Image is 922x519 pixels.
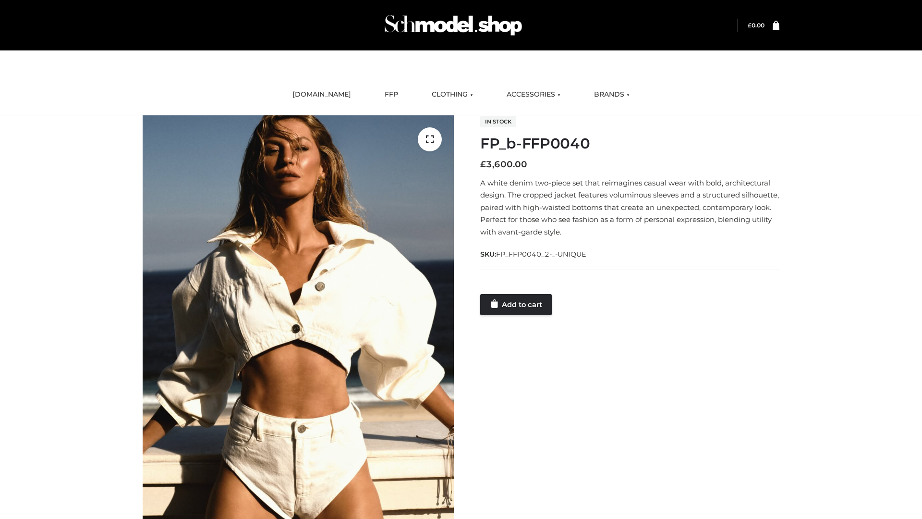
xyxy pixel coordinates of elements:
a: CLOTHING [425,84,480,105]
span: £ [748,22,752,29]
h1: FP_b-FFP0040 [480,135,779,152]
a: FFP [377,84,405,105]
img: Schmodel Admin 964 [381,6,525,44]
span: FP_FFP0040_2-_-UNIQUE [496,250,586,259]
a: BRANDS [587,84,637,105]
bdi: 0.00 [748,22,764,29]
a: [DOMAIN_NAME] [285,84,358,105]
span: SKU: [480,248,587,260]
a: £0.00 [748,22,764,29]
span: £ [480,159,486,170]
a: ACCESSORIES [499,84,568,105]
bdi: 3,600.00 [480,159,527,170]
span: In stock [480,116,516,127]
p: A white denim two-piece set that reimagines casual wear with bold, architectural design. The crop... [480,177,779,238]
a: Add to cart [480,294,552,315]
